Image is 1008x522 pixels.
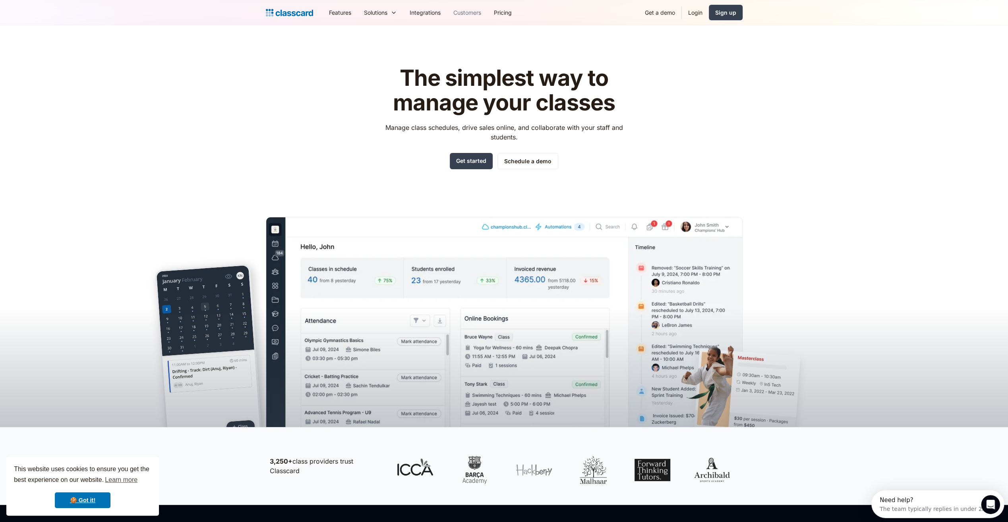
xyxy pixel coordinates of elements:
a: learn more about cookies [104,474,139,486]
a: Pricing [488,4,518,21]
iframe: Intercom live chat [981,495,1000,514]
a: home [266,7,313,18]
div: Solutions [364,8,387,17]
p: Manage class schedules, drive sales online, and collaborate with your staff and students. [378,123,630,142]
a: Get started [450,153,493,169]
a: Get a demo [638,4,681,21]
a: Login [682,4,709,21]
strong: 3,250+ [270,457,292,465]
a: Integrations [403,4,447,21]
div: Need help? [8,7,116,13]
div: Sign up [715,8,736,17]
iframe: Intercom live chat discovery launcher [871,490,1004,518]
div: cookieconsent [6,457,159,516]
a: Sign up [709,5,743,20]
div: Open Intercom Messenger [3,3,139,25]
span: This website uses cookies to ensure you get the best experience on our website. [14,464,151,486]
h1: The simplest way to manage your classes [378,66,630,115]
a: Schedule a demo [497,153,558,169]
a: dismiss cookie message [55,492,110,508]
a: Customers [447,4,488,21]
a: Features [323,4,358,21]
div: The team typically replies in under 2m [8,13,116,21]
div: Solutions [358,4,403,21]
p: class providers trust Classcard [270,456,381,476]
